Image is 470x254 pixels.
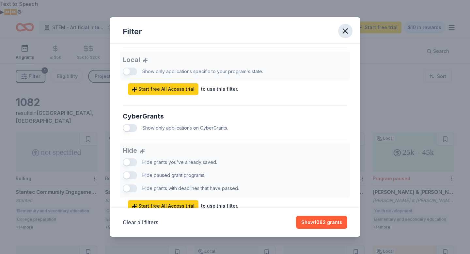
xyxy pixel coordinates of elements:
[123,26,142,37] div: Filter
[123,218,158,226] button: Clear all filters
[123,111,347,121] div: CyberGrants
[132,202,195,210] span: Start free All Access trial
[132,85,195,93] span: Start free All Access trial
[128,83,198,95] a: Start free All Access trial
[296,216,347,229] button: Show1082 grants
[201,85,238,93] div: to use this filter.
[201,202,238,210] div: to use this filter.
[128,200,198,212] a: Start free All Access trial
[142,125,228,131] span: Show only applications on CyberGrants.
